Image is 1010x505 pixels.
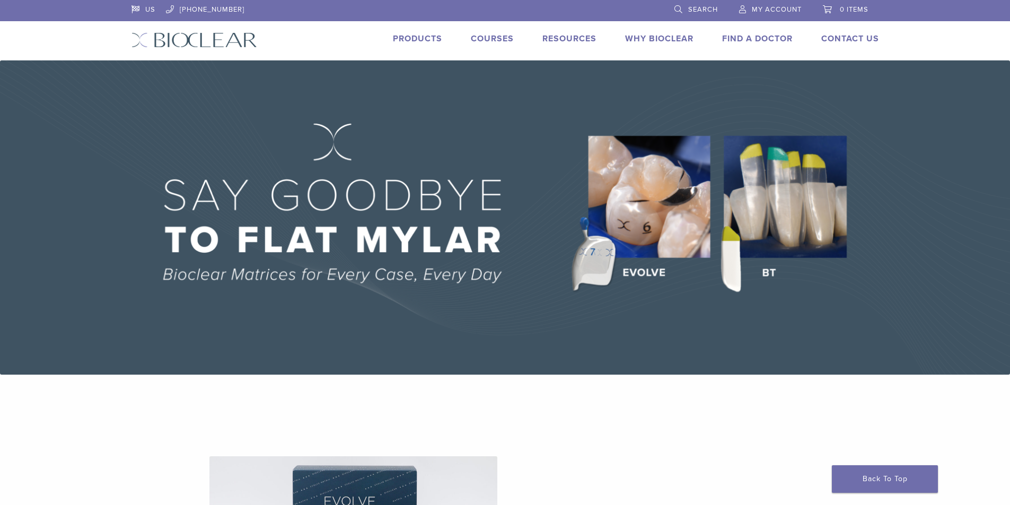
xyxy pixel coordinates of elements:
[542,33,596,44] a: Resources
[393,33,442,44] a: Products
[752,5,802,14] span: My Account
[821,33,879,44] a: Contact Us
[131,32,257,48] img: Bioclear
[840,5,868,14] span: 0 items
[832,465,938,493] a: Back To Top
[471,33,514,44] a: Courses
[688,5,718,14] span: Search
[722,33,793,44] a: Find A Doctor
[625,33,693,44] a: Why Bioclear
